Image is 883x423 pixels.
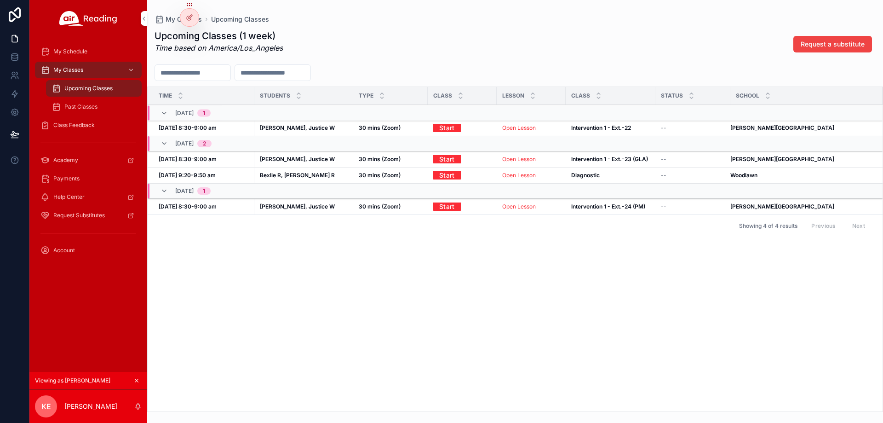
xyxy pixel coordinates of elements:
[159,172,249,179] a: [DATE] 9:20-9:50 am
[502,92,524,99] span: Lesson
[41,401,51,412] span: KE
[571,124,631,131] strong: Intervention 1 - Ext.-22
[35,117,142,133] a: Class Feedback
[661,156,666,163] span: --
[159,124,217,131] strong: [DATE] 8:30-9:00 am
[260,172,348,179] a: Bexlie R, [PERSON_NAME] R
[53,66,83,74] span: My Classes
[739,222,797,230] span: Showing 4 of 4 results
[64,402,117,411] p: [PERSON_NAME]
[46,99,142,115] a: Past Classes
[260,124,348,132] a: [PERSON_NAME], Justice W
[159,203,249,210] a: [DATE] 8:30-9:00 am
[159,172,216,179] strong: [DATE] 9:20-9:50 am
[260,172,335,179] strong: Bexlie R, [PERSON_NAME] R
[35,242,142,259] a: Account
[159,124,249,132] a: [DATE] 8:30-9:00 am
[661,124,725,132] a: --
[203,110,205,117] div: 1
[359,156,422,163] a: 30 mins (Zoom)
[571,203,645,210] strong: Intervention 1 - Ext.-24 (PM)
[730,124,834,131] strong: [PERSON_NAME][GEOGRAPHIC_DATA]
[661,203,666,210] span: --
[35,189,142,205] a: Help Center
[53,122,95,129] span: Class Feedback
[502,172,536,179] a: Open Lesson
[159,156,217,162] strong: [DATE] 8:30-9:00 am
[661,203,725,210] a: --
[433,121,461,135] a: Start
[159,203,217,210] strong: [DATE] 8:30-9:00 am
[433,199,461,214] a: Start
[571,124,650,132] a: Intervention 1 - Ext.-22
[155,29,283,42] h1: Upcoming Classes (1 week)
[661,92,683,99] span: Status
[166,15,202,24] span: My Classes
[159,156,249,163] a: [DATE] 8:30-9:00 am
[571,203,650,210] a: Intervention 1 - Ext.-24 (PM)
[502,124,560,132] a: Open Lesson
[64,85,113,92] span: Upcoming Classes
[64,103,97,110] span: Past Classes
[661,156,725,163] a: --
[730,124,872,132] a: [PERSON_NAME][GEOGRAPHIC_DATA]
[211,15,269,24] a: Upcoming Classes
[359,172,422,179] a: 30 mins (Zoom)
[35,152,142,168] a: Academy
[730,172,872,179] a: Woodlawn
[159,92,172,99] span: Time
[35,62,142,78] a: My Classes
[35,170,142,187] a: Payments
[35,377,110,384] span: Viewing as [PERSON_NAME]
[260,203,348,210] a: [PERSON_NAME], Justice W
[359,124,422,132] a: 30 mins (Zoom)
[359,203,401,210] strong: 30 mins (Zoom)
[801,40,865,49] span: Request a substitute
[571,156,648,162] strong: Intervention 1 - Ext.-23 (GLA)
[59,11,117,26] img: App logo
[571,172,600,179] strong: Diagnostic
[571,92,590,99] span: Class
[260,156,335,162] strong: [PERSON_NAME], Justice W
[175,140,194,147] span: [DATE]
[260,92,290,99] span: Students
[29,37,147,271] div: scrollable content
[661,172,666,179] span: --
[359,172,401,179] strong: 30 mins (Zoom)
[53,175,80,182] span: Payments
[203,187,205,195] div: 1
[175,110,194,117] span: [DATE]
[359,92,373,99] span: Type
[53,212,105,219] span: Request Substitutes
[502,203,560,210] a: Open Lesson
[433,168,461,182] a: Start
[433,92,452,99] span: Class
[260,203,335,210] strong: [PERSON_NAME], Justice W
[433,203,491,211] a: Start
[175,187,194,195] span: [DATE]
[661,172,725,179] a: --
[359,156,401,162] strong: 30 mins (Zoom)
[35,43,142,60] a: My Schedule
[433,155,491,163] a: Start
[53,156,78,164] span: Academy
[155,15,202,24] a: My Classes
[433,152,461,166] a: Start
[502,172,560,179] a: Open Lesson
[35,207,142,224] a: Request Substitutes
[730,156,834,162] strong: [PERSON_NAME][GEOGRAPHIC_DATA]
[661,124,666,132] span: --
[359,124,401,131] strong: 30 mins (Zoom)
[730,156,872,163] a: [PERSON_NAME][GEOGRAPHIC_DATA]
[571,172,650,179] a: Diagnostic
[502,124,536,131] a: Open Lesson
[155,43,283,52] em: Time based on America/Los_Angeles
[571,156,650,163] a: Intervention 1 - Ext.-23 (GLA)
[502,156,560,163] a: Open Lesson
[359,203,422,210] a: 30 mins (Zoom)
[502,203,536,210] a: Open Lesson
[730,203,834,210] strong: [PERSON_NAME][GEOGRAPHIC_DATA]
[433,171,491,180] a: Start
[433,124,491,132] a: Start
